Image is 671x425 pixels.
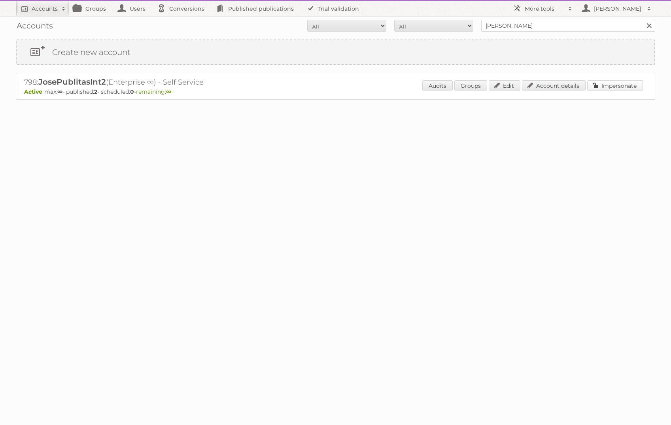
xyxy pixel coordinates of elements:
[509,1,576,16] a: More tools
[94,88,97,95] strong: 2
[522,80,586,91] a: Account details
[587,80,643,91] a: Impersonate
[70,1,114,16] a: Groups
[38,77,106,87] span: JosePublitasInt2
[153,1,212,16] a: Conversions
[32,5,58,13] h2: Accounts
[212,1,302,16] a: Published publications
[454,80,487,91] a: Groups
[24,77,301,87] h2: 798: (Enterprise ∞) - Self Service
[24,88,44,95] span: Active
[24,88,647,95] p: max: - published: - scheduled: -
[576,1,655,16] a: [PERSON_NAME]
[422,80,453,91] a: Audits
[16,1,70,16] a: Accounts
[17,40,654,64] a: Create new account
[489,80,520,91] a: Edit
[130,88,134,95] strong: 0
[166,88,171,95] strong: ∞
[57,88,62,95] strong: ∞
[136,88,171,95] span: remaining:
[592,5,643,13] h2: [PERSON_NAME]
[114,1,153,16] a: Users
[302,1,367,16] a: Trial validation
[525,5,564,13] h2: More tools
